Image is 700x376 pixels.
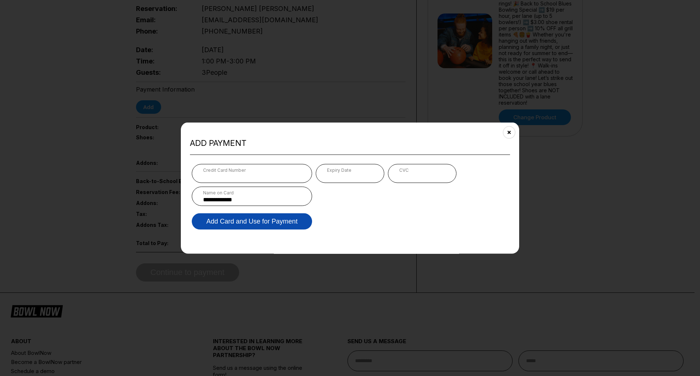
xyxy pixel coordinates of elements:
[203,173,301,180] iframe: Secure card number input frame
[192,213,312,230] button: Add Card and Use for Payment
[190,138,510,148] h2: Add payment
[399,173,445,180] iframe: Secure CVC input frame
[327,173,373,180] iframe: Secure expiration date input frame
[327,167,373,173] div: Expiry Date
[500,123,518,141] button: Close
[203,167,301,173] div: Credit Card Number
[399,167,445,173] div: CVC
[203,190,301,195] div: Name on Card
